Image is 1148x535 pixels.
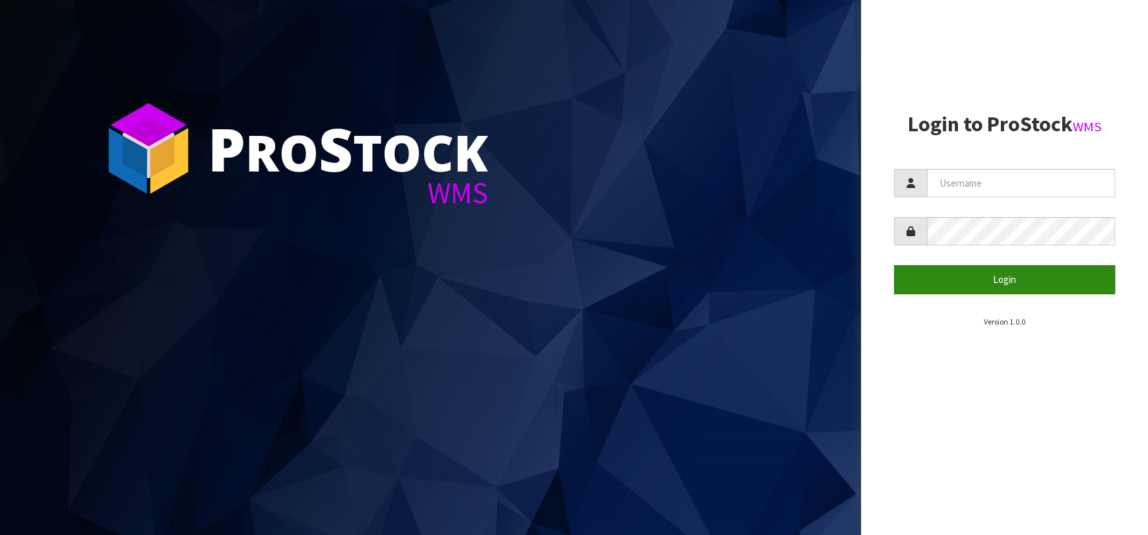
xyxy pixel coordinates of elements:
img: ProStock Cube [99,99,198,198]
span: P [208,108,245,189]
small: WMS [1073,118,1102,135]
button: Login [894,265,1115,294]
div: WMS [208,178,488,208]
div: ro tock [208,119,488,178]
small: Version 1.0.0 [984,317,1025,327]
span: S [319,108,353,189]
h2: Login to ProStock [894,113,1115,136]
input: Username [927,169,1115,197]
